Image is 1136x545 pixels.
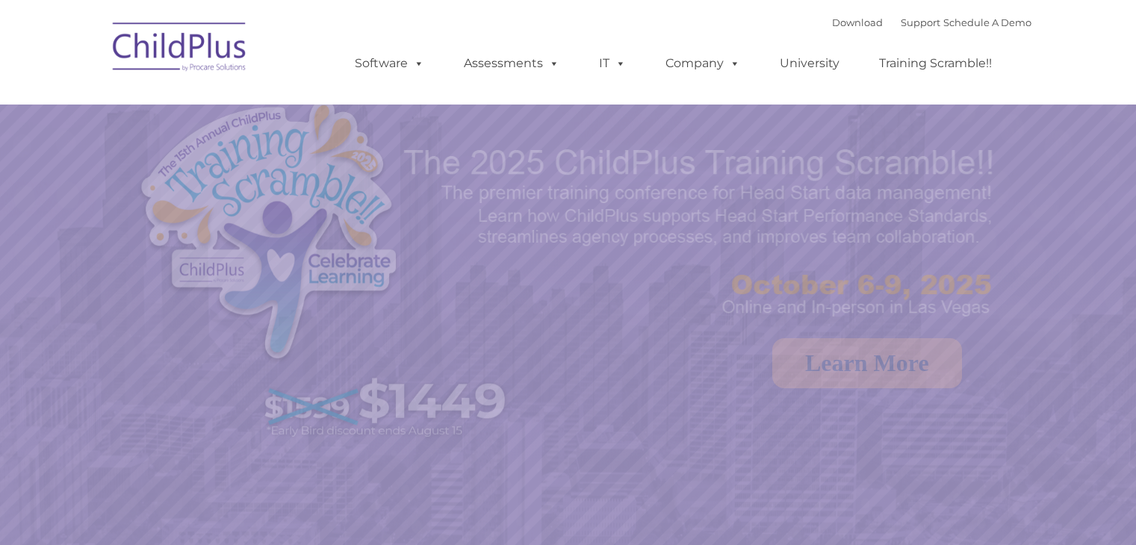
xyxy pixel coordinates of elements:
a: Training Scramble!! [864,49,1007,78]
a: Support [901,16,940,28]
a: IT [584,49,641,78]
a: Assessments [449,49,574,78]
img: ChildPlus by Procare Solutions [105,12,255,87]
a: Company [651,49,755,78]
a: Schedule A Demo [943,16,1031,28]
a: Learn More [772,338,962,388]
font: | [832,16,1031,28]
a: University [765,49,854,78]
a: Download [832,16,883,28]
a: Software [340,49,439,78]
